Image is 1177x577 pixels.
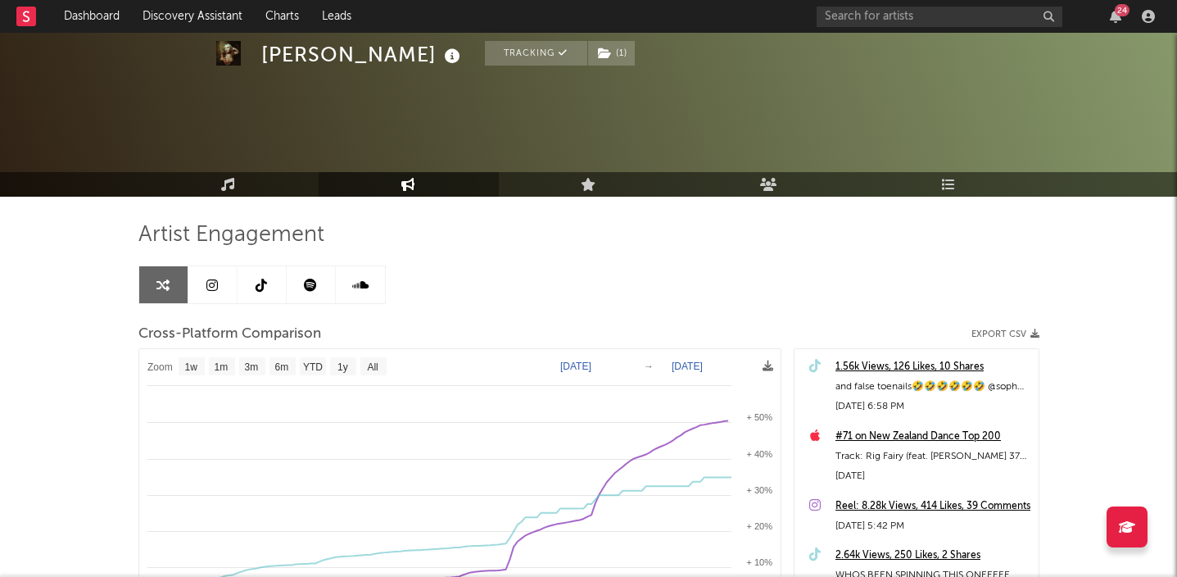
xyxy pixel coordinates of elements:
text: 1w [184,361,197,373]
text: 1y [337,361,348,373]
text: 1m [214,361,228,373]
text: + 40% [746,449,772,459]
text: [DATE] [672,361,703,372]
text: [DATE] [560,361,591,372]
a: #71 on New Zealand Dance Top 200 [835,427,1030,447]
span: ( 1 ) [587,41,636,66]
text: 6m [274,361,288,373]
text: + 10% [746,557,772,567]
a: 1.56k Views, 126 Likes, 10 Shares [835,357,1030,377]
a: 2.64k Views, 250 Likes, 2 Shares [835,546,1030,566]
div: [DATE] 6:58 PM [835,397,1030,416]
text: → [644,361,654,372]
div: 24 [1115,4,1129,16]
a: Reel: 8.28k Views, 414 Likes, 39 Comments [835,497,1030,516]
span: Cross-Platform Comparison [138,325,321,344]
text: + 30% [746,485,772,495]
button: 24 [1110,10,1121,23]
div: [DATE] 5:42 PM [835,516,1030,536]
text: Zoom [147,361,173,373]
button: Tracking [485,41,587,66]
button: (1) [588,41,635,66]
div: Track: Rig Fairy (feat. [PERSON_NAME] 373, Selecta J-Man and Aries) [835,447,1030,466]
div: [PERSON_NAME] [261,41,464,68]
text: All [367,361,378,373]
text: + 20% [746,521,772,531]
button: Export CSV [971,329,1039,339]
span: Artist Engagement [138,225,324,245]
input: Search for artists [817,7,1062,27]
div: and false toenails🤣🤣🤣🤣🤣🤣 @soph🩷🩷🩷 #whp #rave #dnb #jungle #[PERSON_NAME] [835,377,1030,397]
div: [DATE] [835,466,1030,486]
text: 3m [244,361,258,373]
text: YTD [302,361,322,373]
text: + 50% [746,412,772,422]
